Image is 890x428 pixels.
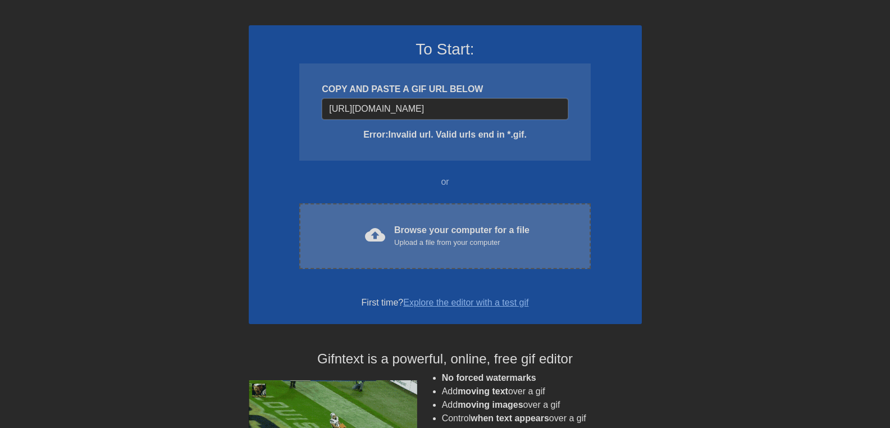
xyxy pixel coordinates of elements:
span: moving text [458,386,508,396]
li: Add over a gif [442,398,642,412]
div: Error: Invalid url. Valid urls end in *.gif. [322,128,568,142]
span: cloud_upload [365,225,385,245]
div: First time? [263,296,627,309]
h4: Gifntext is a powerful, online, free gif editor [249,351,642,367]
li: Control over a gif [442,412,642,425]
div: Browse your computer for a file [394,224,530,248]
span: No forced watermarks [442,373,536,383]
h3: To Start: [263,40,627,59]
div: COPY AND PASTE A GIF URL BELOW [322,83,568,96]
div: or [278,175,613,189]
a: Explore the editor with a test gif [403,298,528,307]
li: Add over a gif [442,385,642,398]
span: moving images [458,400,523,409]
input: Username [322,98,568,120]
div: Upload a file from your computer [394,237,530,248]
span: when text appears [471,413,549,423]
